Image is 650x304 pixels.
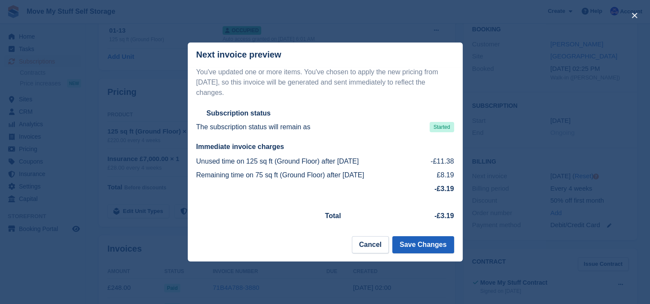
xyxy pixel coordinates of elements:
[352,236,389,253] button: Cancel
[325,212,341,219] strong: Total
[196,168,423,182] td: Remaining time on 75 sq ft (Ground Floor) after [DATE]
[434,185,454,192] strong: -£3.19
[422,155,454,168] td: -£11.38
[196,122,311,132] p: The subscription status will remain as
[207,109,271,118] h2: Subscription status
[196,67,454,98] p: You've updated one or more items. You've chosen to apply the new pricing from [DATE], so this inv...
[430,122,454,132] span: Started
[392,236,454,253] button: Save Changes
[196,143,454,151] h2: Immediate invoice charges
[434,212,454,219] strong: -£3.19
[196,155,423,168] td: Unused time on 125 sq ft (Ground Floor) after [DATE]
[422,168,454,182] td: £8.19
[628,9,641,22] button: close
[196,50,281,60] p: Next invoice preview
